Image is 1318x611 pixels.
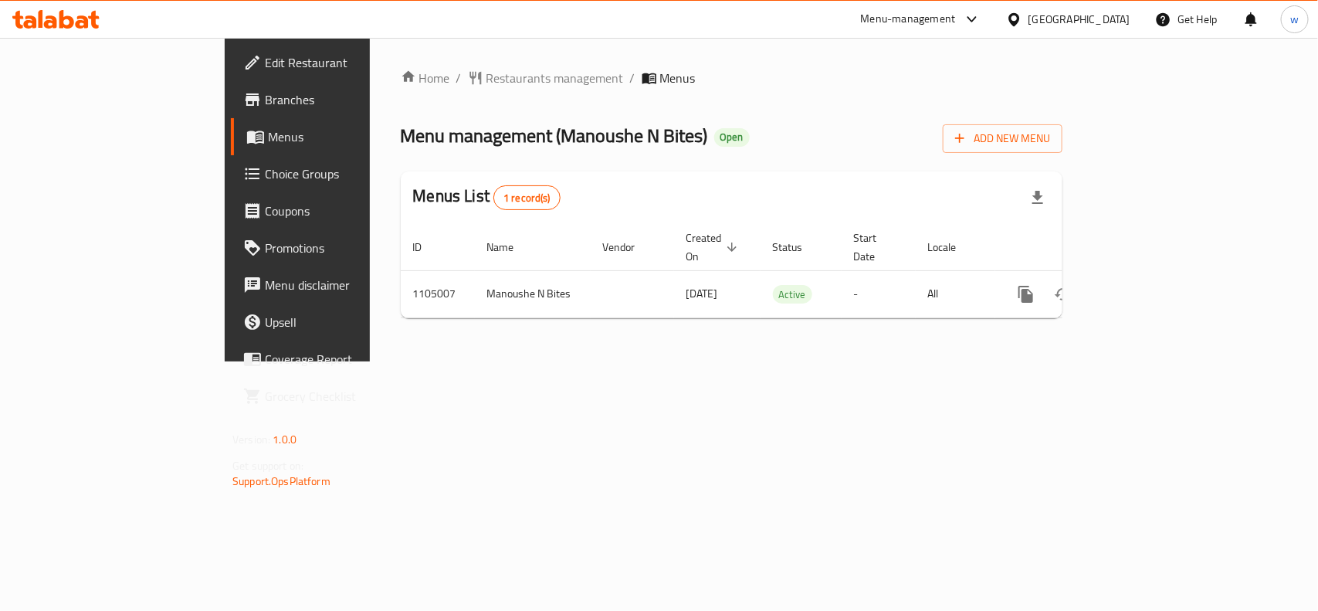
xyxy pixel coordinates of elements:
[861,10,956,29] div: Menu-management
[231,118,445,155] a: Menus
[486,69,624,87] span: Restaurants management
[231,44,445,81] a: Edit Restaurant
[916,270,995,317] td: All
[265,90,432,109] span: Branches
[842,270,916,317] td: -
[265,165,432,183] span: Choice Groups
[231,155,445,192] a: Choice Groups
[265,239,432,257] span: Promotions
[231,266,445,304] a: Menu disclaimer
[714,131,750,144] span: Open
[1008,276,1045,313] button: more
[854,229,897,266] span: Start Date
[773,238,823,256] span: Status
[714,128,750,147] div: Open
[273,429,296,450] span: 1.0.0
[943,124,1062,153] button: Add New Menu
[265,313,432,331] span: Upsell
[468,69,624,87] a: Restaurants management
[686,283,718,304] span: [DATE]
[231,341,445,378] a: Coverage Report
[493,185,561,210] div: Total records count
[265,276,432,294] span: Menu disclaimer
[232,429,270,450] span: Version:
[1028,11,1130,28] div: [GEOGRAPHIC_DATA]
[268,127,432,146] span: Menus
[231,229,445,266] a: Promotions
[456,69,462,87] li: /
[231,304,445,341] a: Upsell
[413,238,442,256] span: ID
[773,286,812,304] span: Active
[603,238,656,256] span: Vendor
[413,185,561,210] h2: Menus List
[475,270,591,317] td: Manoushe N Bites
[1290,11,1299,28] span: w
[660,69,696,87] span: Menus
[232,456,303,476] span: Get support on:
[995,224,1168,271] th: Actions
[265,350,432,368] span: Coverage Report
[401,118,708,153] span: Menu management ( Manoushe N Bites )
[401,69,1062,87] nav: breadcrumb
[773,285,812,304] div: Active
[686,229,742,266] span: Created On
[231,81,445,118] a: Branches
[231,378,445,415] a: Grocery Checklist
[1019,179,1056,216] div: Export file
[487,238,534,256] span: Name
[232,471,330,491] a: Support.OpsPlatform
[265,53,432,72] span: Edit Restaurant
[494,191,560,205] span: 1 record(s)
[231,192,445,229] a: Coupons
[630,69,635,87] li: /
[955,129,1050,148] span: Add New Menu
[265,202,432,220] span: Coupons
[265,387,432,406] span: Grocery Checklist
[928,238,977,256] span: Locale
[401,224,1168,318] table: enhanced table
